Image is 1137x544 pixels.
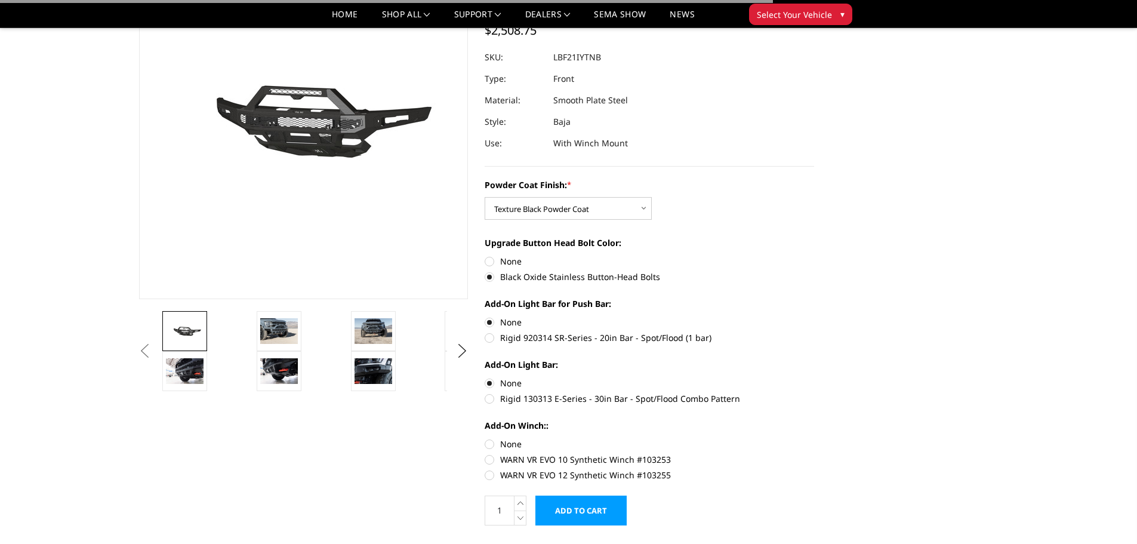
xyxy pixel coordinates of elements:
dd: Front [553,68,574,90]
button: Select Your Vehicle [749,4,852,25]
label: WARN VR EVO 12 Synthetic Winch #103255 [485,469,814,481]
label: Black Oxide Stainless Button-Head Bolts [485,271,814,283]
iframe: Chat Widget [1077,487,1137,544]
dd: With Winch Mount [553,133,628,154]
dd: Baja [553,111,571,133]
dt: Use: [485,133,544,154]
span: $2,508.75 [485,22,537,38]
dt: Material: [485,90,544,111]
label: WARN VR EVO 10 Synthetic Winch #103253 [485,453,814,466]
button: Previous [136,342,154,360]
label: Rigid 920314 SR-Series - 20in Bar - Spot/Flood (1 bar) [485,331,814,344]
label: Powder Coat Finish: [485,179,814,191]
img: 2021-2025 Ford Raptor - Freedom Series - Baja Front Bumper (winch mount) [260,358,298,383]
input: Add to Cart [535,496,627,525]
span: ▾ [840,8,845,20]
button: Next [453,342,471,360]
img: 2021-2025 Ford Raptor - Freedom Series - Baja Front Bumper (winch mount) [355,358,392,383]
dt: SKU: [485,47,544,68]
dt: Type: [485,68,544,90]
label: Add-On Winch:: [485,419,814,432]
label: Add-On Light Bar for Push Bar: [485,297,814,310]
a: SEMA Show [594,10,646,27]
dt: Style: [485,111,544,133]
label: None [485,255,814,268]
a: Dealers [525,10,571,27]
img: 2021-2025 Ford Raptor - Freedom Series - Baja Front Bumper (winch mount) [355,318,392,343]
a: Home [332,10,358,27]
dd: Smooth Plate Steel [553,90,628,111]
a: Support [454,10,501,27]
label: Rigid 130313 E-Series - 30in Bar - Spot/Flood Combo Pattern [485,392,814,405]
img: 2021-2025 Ford Raptor - Freedom Series - Baja Front Bumper (winch mount) [166,358,204,383]
a: News [670,10,694,27]
span: Select Your Vehicle [757,8,832,21]
label: None [485,377,814,389]
label: None [485,316,814,328]
label: None [485,438,814,450]
img: 2021-2025 Ford Raptor - Freedom Series - Baja Front Bumper (winch mount) [166,322,204,340]
label: Upgrade Button Head Bolt Color: [485,236,814,249]
dd: LBF21IYTNB [553,47,601,68]
img: 2021-2025 Ford Raptor - Freedom Series - Baja Front Bumper (winch mount) [260,318,298,343]
label: Add-On Light Bar: [485,358,814,371]
a: shop all [382,10,430,27]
